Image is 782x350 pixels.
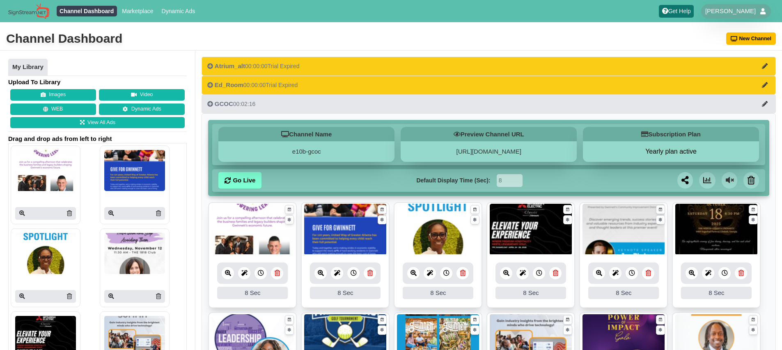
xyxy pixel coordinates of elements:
[207,81,298,89] div: 00:00:00
[583,147,759,156] button: Yearly plan active
[202,57,776,76] button: Atrium_alt00:00:00Trial Expired
[215,62,245,69] span: Atrium_alt
[218,172,261,189] a: Go Live
[10,117,185,129] a: View All Ads
[99,104,185,115] a: Dynamic Ads
[104,150,165,191] img: P250x250 image processing20250919 1639111 1n4kxa7
[8,3,49,19] img: Sign Stream.NET
[211,204,294,255] img: 1948.919 kb
[119,6,156,16] a: Marketplace
[681,287,752,299] div: 8 Sec
[218,141,394,162] div: e10b-gcoc
[266,82,298,88] span: Trial Expired
[215,81,243,88] span: Ed_Room
[456,148,521,155] a: [URL][DOMAIN_NAME]
[8,78,187,86] h4: Upload To Library
[304,204,386,255] img: 3.411 mb
[15,150,76,191] img: P250x250 image processing20250923 1793698 1nhp3bk
[207,100,255,108] div: 00:02:16
[582,204,665,255] img: 1158.428 kb
[401,127,577,141] h5: Preview Channel URL
[10,89,96,101] button: Images
[497,174,523,187] input: Seconds
[99,89,185,101] button: Video
[217,287,288,299] div: 8 Sec
[726,32,776,45] button: New Channel
[15,233,76,274] img: P250x250 image processing20250919 1639111 pvhb5s
[215,100,233,107] span: GCOC
[218,127,394,141] h5: Channel Name
[10,104,96,115] button: WEB
[310,287,381,299] div: 8 Sec
[490,204,572,255] img: 813.567 kb
[6,30,122,47] div: Channel Dashboard
[268,63,300,69] span: Trial Expired
[659,5,694,18] a: Get Help
[57,6,117,16] a: Channel Dashboard
[397,204,479,255] img: 644.443 kb
[675,204,757,255] img: 665.839 kb
[104,233,165,274] img: P250x250 image processing20250918 1639111 9uv7bt
[583,127,759,141] h5: Subscription Plan
[202,76,776,94] button: Ed_Room00:00:00Trial Expired
[8,59,48,76] a: My Library
[705,7,756,15] span: [PERSON_NAME]
[403,287,473,299] div: 8 Sec
[207,62,300,70] div: 00:00:00
[741,311,782,350] iframe: Chat Widget
[202,94,776,113] button: GCOC00:02:16
[495,287,566,299] div: 8 Sec
[416,176,490,185] label: Default Display Time (Sec):
[8,135,187,143] span: Drag and drop ads from left to right
[158,6,198,16] a: Dynamic Ads
[588,287,659,299] div: 8 Sec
